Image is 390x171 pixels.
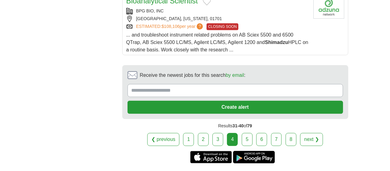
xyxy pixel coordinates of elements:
a: 1 [183,133,194,146]
span: $108,106 [161,24,179,29]
span: Receive the newest jobs for this search : [140,72,245,79]
button: Create alert [128,101,343,114]
a: ❮ previous [147,133,179,146]
div: [GEOGRAPHIC_DATA], [US_STATE], 01701 [126,15,308,22]
div: Results of [122,119,348,133]
a: 8 [286,133,296,146]
a: ESTIMATED:$108,106per year? [136,23,204,30]
a: Get the iPhone app [190,151,232,163]
span: ? [197,23,203,29]
a: 6 [256,133,267,146]
a: 7 [271,133,282,146]
strong: Shimadzu [265,40,288,45]
a: by email [226,72,244,78]
div: BPG BIO, INC [126,8,308,14]
a: 5 [242,133,253,146]
div: 4 [227,133,238,146]
span: CLOSING SOON [207,23,238,30]
a: Get the Android app [233,151,275,163]
a: 3 [212,133,223,146]
a: next ❯ [300,133,323,146]
span: ... and troubleshoot instrument related problems on AB Sciex 5500 and 6500 QTrap, AB Sciex 5500 L... [126,32,308,52]
a: 2 [198,133,209,146]
span: 31-40 [233,123,244,128]
span: 79 [247,123,252,128]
